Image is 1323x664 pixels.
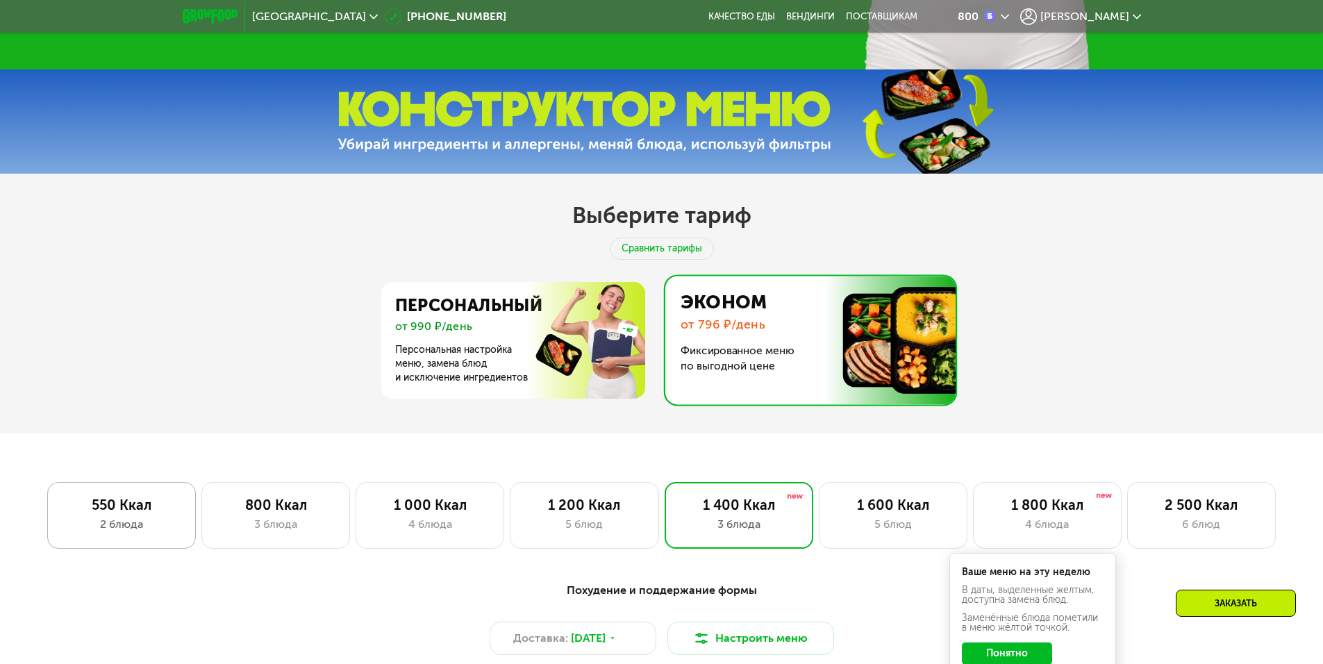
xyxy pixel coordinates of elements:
[571,630,606,647] span: [DATE]
[216,497,335,513] div: 800 Ккал
[1176,590,1296,617] div: Заказать
[252,11,366,22] span: [GEOGRAPHIC_DATA]
[786,11,835,22] a: Вендинги
[833,516,953,533] div: 5 блюд
[833,497,953,513] div: 1 600 Ккал
[988,516,1107,533] div: 4 блюда
[524,497,644,513] div: 1 200 Ккал
[962,586,1104,605] div: В даты, выделенные желтым, доступна замена блюд.
[513,630,568,647] span: Доставка:
[1142,516,1261,533] div: 6 блюд
[370,497,490,513] div: 1 000 Ккал
[708,11,775,22] a: Качество еды
[679,516,799,533] div: 3 блюда
[62,497,181,513] div: 550 Ккал
[216,516,335,533] div: 3 блюда
[958,11,979,22] div: 800
[679,497,799,513] div: 1 400 Ккал
[572,201,751,229] h2: Выберите тариф
[988,497,1107,513] div: 1 800 Ккал
[370,516,490,533] div: 4 блюда
[385,8,506,25] a: [PHONE_NUMBER]
[251,582,1073,599] div: Похудение и поддержание формы
[667,622,834,655] button: Настроить меню
[62,516,181,533] div: 2 блюда
[1142,497,1261,513] div: 2 500 Ккал
[962,613,1104,633] div: Заменённые блюда пометили в меню жёлтой точкой.
[1040,11,1129,22] span: [PERSON_NAME]
[962,567,1104,577] div: Ваше меню на эту неделю
[846,11,917,22] div: поставщикам
[524,516,644,533] div: 5 блюд
[610,238,714,260] div: Сравнить тарифы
